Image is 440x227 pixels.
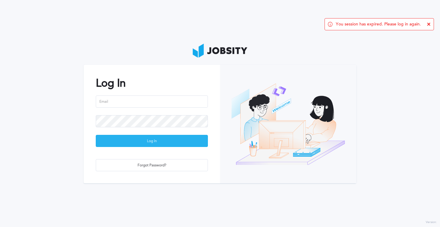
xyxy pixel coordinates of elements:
[96,159,208,172] div: Forgot Password?
[96,95,208,108] input: Email
[336,22,421,27] span: You session has expired. Please log in again.
[96,77,208,89] h2: Log In
[96,135,208,147] div: Log In
[426,221,437,224] label: Version:
[96,159,208,171] button: Forgot Password?
[96,135,208,147] button: Log In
